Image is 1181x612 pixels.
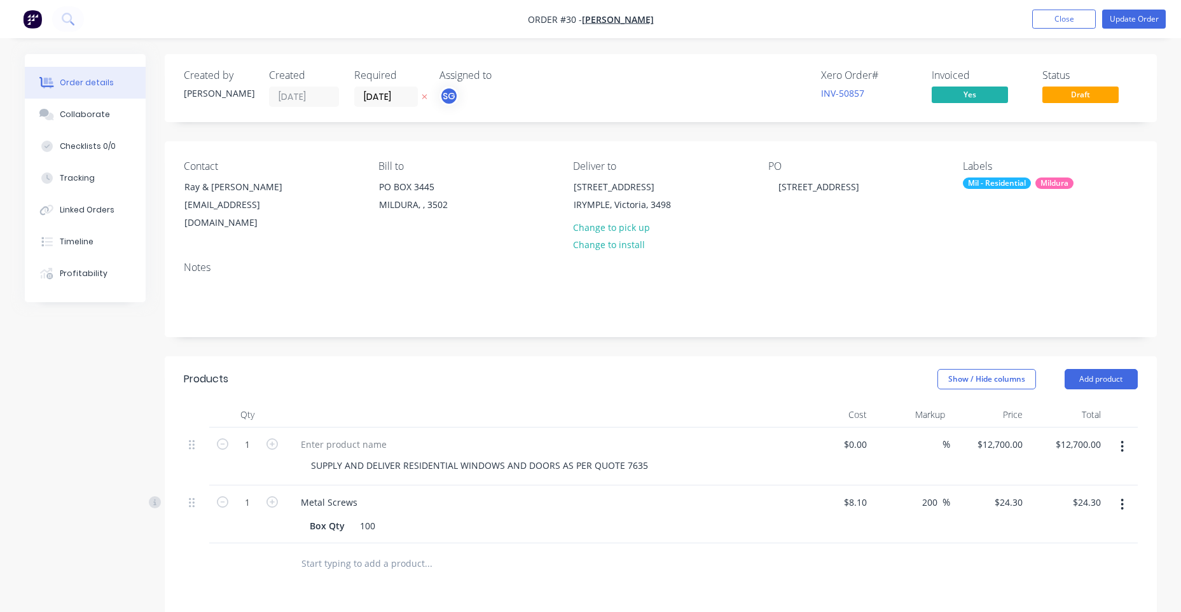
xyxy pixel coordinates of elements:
[1035,177,1074,189] div: Mildura
[768,160,943,172] div: PO
[25,226,146,258] button: Timeline
[574,178,679,196] div: [STREET_ADDRESS]
[184,69,254,81] div: Created by
[60,77,114,88] div: Order details
[25,67,146,99] button: Order details
[963,160,1137,172] div: Labels
[60,141,116,152] div: Checklists 0/0
[301,456,658,475] div: SUPPLY AND DELIVER RESIDENTIAL WINDOWS AND DOORS AS PER QUOTE 7635
[305,517,350,535] div: Box Qty
[439,87,459,106] button: SG
[1102,10,1166,29] button: Update Order
[528,13,582,25] span: Order #30 -
[950,402,1028,428] div: Price
[60,268,107,279] div: Profitability
[566,236,651,253] button: Change to install
[768,177,869,196] div: [STREET_ADDRESS]
[25,258,146,289] button: Profitability
[378,160,553,172] div: Bill to
[25,99,146,130] button: Collaborate
[821,87,864,99] a: INV-50857
[291,493,368,511] div: Metal Screws
[60,109,110,120] div: Collaborate
[368,177,495,218] div: PO BOX 3445MILDURA, , 3502
[209,402,286,428] div: Qty
[379,196,485,214] div: MILDURA, , 3502
[355,517,380,535] div: 100
[60,172,95,184] div: Tracking
[184,160,358,172] div: Contact
[184,196,290,232] div: [EMAIL_ADDRESS][DOMAIN_NAME]
[1042,87,1119,102] span: Draft
[563,177,690,218] div: [STREET_ADDRESS]IRYMPLE, Victoria, 3498
[25,194,146,226] button: Linked Orders
[937,369,1036,389] button: Show / Hide columns
[354,69,424,81] div: Required
[566,218,656,235] button: Change to pick up
[582,13,654,25] a: [PERSON_NAME]
[184,372,228,387] div: Products
[60,236,93,247] div: Timeline
[573,160,747,172] div: Deliver to
[821,69,916,81] div: Xero Order #
[174,177,301,232] div: Ray & [PERSON_NAME][EMAIL_ADDRESS][DOMAIN_NAME]
[1032,10,1096,29] button: Close
[932,69,1027,81] div: Invoiced
[184,261,1138,274] div: Notes
[301,551,555,576] input: Start typing to add a product...
[1065,369,1138,389] button: Add product
[1042,69,1138,81] div: Status
[932,87,1008,102] span: Yes
[439,69,567,81] div: Assigned to
[963,177,1031,189] div: Mil - Residential
[25,130,146,162] button: Checklists 0/0
[794,402,873,428] div: Cost
[60,204,114,216] div: Linked Orders
[379,178,485,196] div: PO BOX 3445
[184,178,290,196] div: Ray & [PERSON_NAME]
[23,10,42,29] img: Factory
[184,87,254,100] div: [PERSON_NAME]
[943,495,950,510] span: %
[574,196,679,214] div: IRYMPLE, Victoria, 3498
[872,402,950,428] div: Markup
[943,437,950,452] span: %
[269,69,339,81] div: Created
[25,162,146,194] button: Tracking
[1028,402,1106,428] div: Total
